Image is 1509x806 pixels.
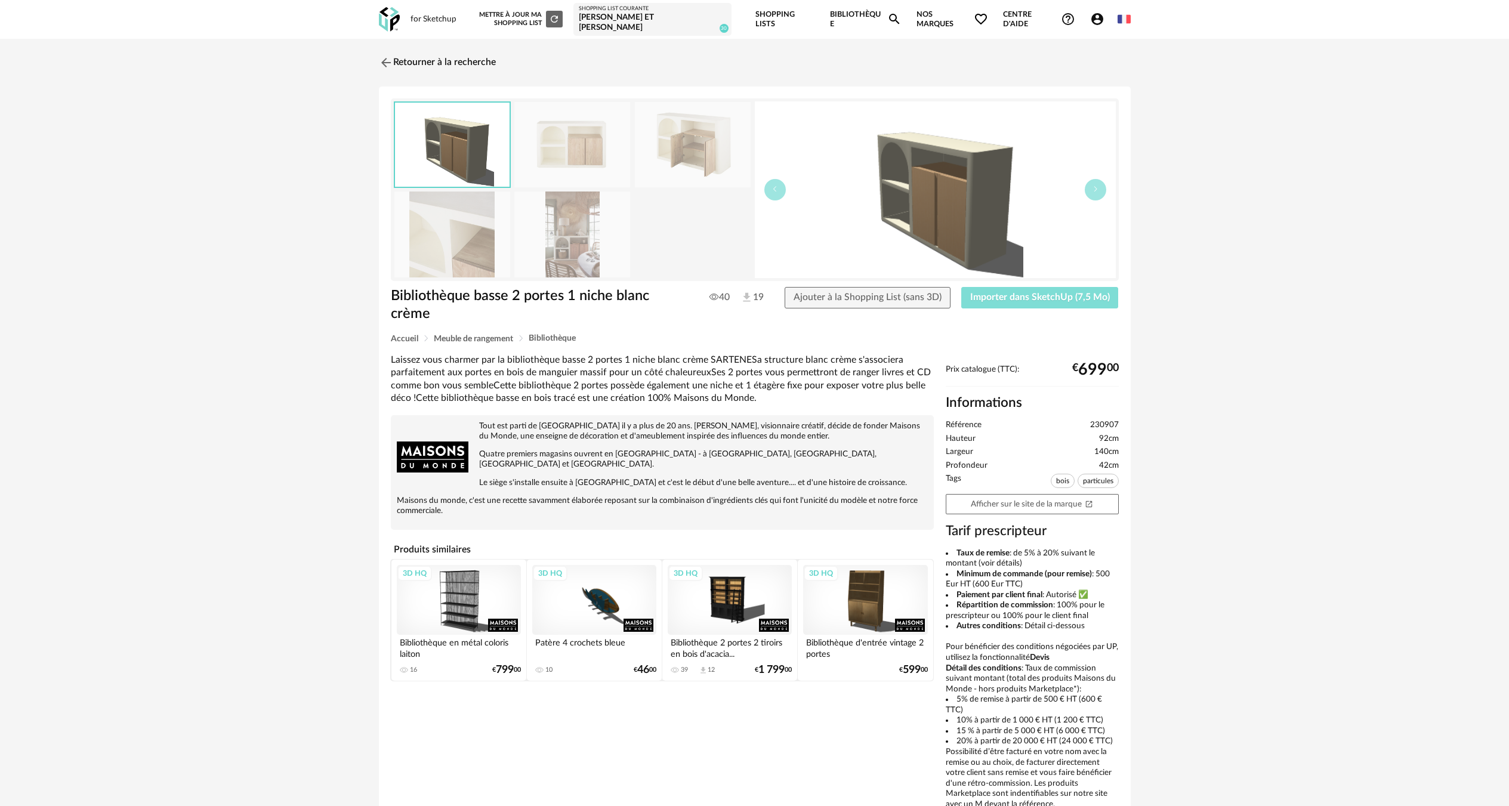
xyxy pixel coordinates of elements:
[946,600,1119,621] li: : 100% pour le prescripteur ou 100% pour le client final
[391,287,687,323] h1: Bibliothèque basse 2 portes 1 niche blanc crème
[974,12,988,26] span: Heart Outline icon
[634,666,656,674] div: € 00
[1118,13,1131,26] img: fr
[397,496,928,516] p: Maisons du monde, c'est une recette savamment élaborée reposant sur la combinaison d'ingrédients ...
[397,635,521,659] div: Bibliothèque en métal coloris laiton
[1061,12,1075,26] span: Help Circle Outline icon
[379,7,400,32] img: OXP
[709,291,730,303] span: 40
[1090,420,1119,431] span: 230907
[545,666,553,674] div: 10
[946,664,1022,672] b: Détail des conditions
[946,590,1119,601] li: : Autorisé ✅
[397,421,468,493] img: brand logo
[579,13,726,33] div: [PERSON_NAME] et [PERSON_NAME]
[956,570,1092,578] b: Minimum de commande (pour remise)
[699,666,708,675] span: Download icon
[1090,12,1110,26] span: Account Circle icon
[758,666,785,674] span: 1 799
[1078,365,1107,375] span: 699
[397,478,928,488] p: Le siège s'installe ensuite à [GEOGRAPHIC_DATA] et c'est le début d'une belle aventure.... et d'u...
[804,566,838,581] div: 3D HQ
[961,287,1119,308] button: Importer dans SketchUp (7,5 Mo)
[529,334,576,342] span: Bibliothèque
[397,566,432,581] div: 3D HQ
[798,560,933,681] a: 3D HQ Bibliothèque d'entrée vintage 2 portes €59900
[1099,434,1119,444] span: 92cm
[720,24,729,33] span: 30
[946,365,1119,387] div: Prix catalogue (TTC):
[708,666,715,674] div: 12
[887,12,902,26] span: Magnify icon
[956,601,1053,609] b: Répartition de commission
[637,666,649,674] span: 46
[532,635,656,659] div: Patère 4 crochets bleue
[946,726,1119,737] li: 15 % à partir de 5 000 € HT (6 000 € TTC)
[903,666,921,674] span: 599
[668,566,703,581] div: 3D HQ
[740,291,763,304] span: 19
[395,103,510,187] img: thumbnail.png
[668,635,792,659] div: Bibliothèque 2 portes 2 tiroirs en bois d'acacia...
[391,335,418,343] span: Accueil
[1094,447,1119,458] span: 140cm
[391,560,526,681] a: 3D HQ Bibliothèque en métal coloris laiton 16 €79900
[740,291,753,304] img: Téléchargements
[899,666,928,674] div: € 00
[956,549,1010,557] b: Taux de remise
[803,635,927,659] div: Bibliothèque d'entrée vintage 2 portes
[785,287,951,308] button: Ajouter à la Shopping List (sans 3D)
[956,591,1042,599] b: Paiement par client final
[946,694,1119,715] li: 5% de remise à partir de 500 € HT (600 € TTC)
[1051,474,1075,488] span: bois
[635,102,751,187] img: bibliotheque-basse-2-portes-1-niche-blanc-creme-1000-13-36-230907_2.jpg
[533,566,567,581] div: 3D HQ
[946,394,1119,412] h2: Informations
[946,461,988,471] span: Profondeur
[1085,499,1093,508] span: Open In New icon
[527,560,662,681] a: 3D HQ Patère 4 crochets bleue 10 €4600
[956,622,1021,630] b: Autres conditions
[397,449,928,470] p: Quatre premiers magasins ouvrent en [GEOGRAPHIC_DATA] - à [GEOGRAPHIC_DATA], [GEOGRAPHIC_DATA], [...
[379,55,393,70] img: svg+xml;base64,PHN2ZyB3aWR0aD0iMjQiIGhlaWdodD0iMjQiIHZpZXdCb3g9IjAgMCAyNCAyNCIgZmlsbD0ibm9uZSIgeG...
[946,447,973,458] span: Largeur
[755,101,1116,278] img: thumbnail.png
[496,666,514,674] span: 799
[514,102,630,187] img: bibliotheque-basse-2-portes-1-niche-blanc-creme-1000-13-36-230907_1.jpg
[379,50,496,76] a: Retourner à la recherche
[1003,10,1075,29] span: Centre d'aideHelp Circle Outline icon
[946,523,1119,540] h3: Tarif prescripteur
[1078,474,1119,488] span: particules
[946,434,976,444] span: Hauteur
[946,548,1119,569] li: : de 5% à 20% suivant le montant (voir détails)
[970,292,1110,302] span: Importer dans SketchUp (7,5 Mo)
[391,541,934,558] h4: Produits similaires
[1099,461,1119,471] span: 42cm
[946,474,961,491] span: Tags
[794,292,942,302] span: Ajouter à la Shopping List (sans 3D)
[681,666,688,674] div: 39
[477,11,563,27] div: Mettre à jour ma Shopping List
[394,192,510,277] img: bibliotheque-basse-2-portes-1-niche-blanc-creme-1000-13-36-230907_3.jpg
[1030,653,1050,662] b: Devis
[1072,365,1119,375] div: € 00
[946,569,1119,590] li: : 500 Eur HT (600 Eur TTC)
[514,192,630,277] img: bibliotheque-basse-2-portes-1-niche-blanc-creme-1000-13-36-230907_6.jpg
[434,335,513,343] span: Meuble de rangement
[411,14,456,25] div: for Sketchup
[662,560,797,681] a: 3D HQ Bibliothèque 2 portes 2 tiroirs en bois d'acacia... 39 Download icon 12 €1 79900
[397,421,928,441] p: Tout est parti de [GEOGRAPHIC_DATA] il y a plus de 20 ans. [PERSON_NAME], visionnaire créatif, dé...
[549,16,560,22] span: Refresh icon
[946,494,1119,515] a: Afficher sur le site de la marqueOpen In New icon
[391,354,934,404] div: Laissez vous charmer par la bibliothèque basse 2 portes 1 niche blanc crème SARTENESa structure b...
[946,621,1119,632] li: : Détail ci-dessous
[755,666,792,674] div: € 00
[946,715,1119,726] li: 10% à partir de 1 000 € HT (1 200 € TTC)
[410,666,417,674] div: 16
[1090,12,1104,26] span: Account Circle icon
[579,5,726,33] a: Shopping List courante [PERSON_NAME] et [PERSON_NAME] 30
[492,666,521,674] div: € 00
[391,334,1119,343] div: Breadcrumb
[946,420,982,431] span: Référence
[579,5,726,13] div: Shopping List courante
